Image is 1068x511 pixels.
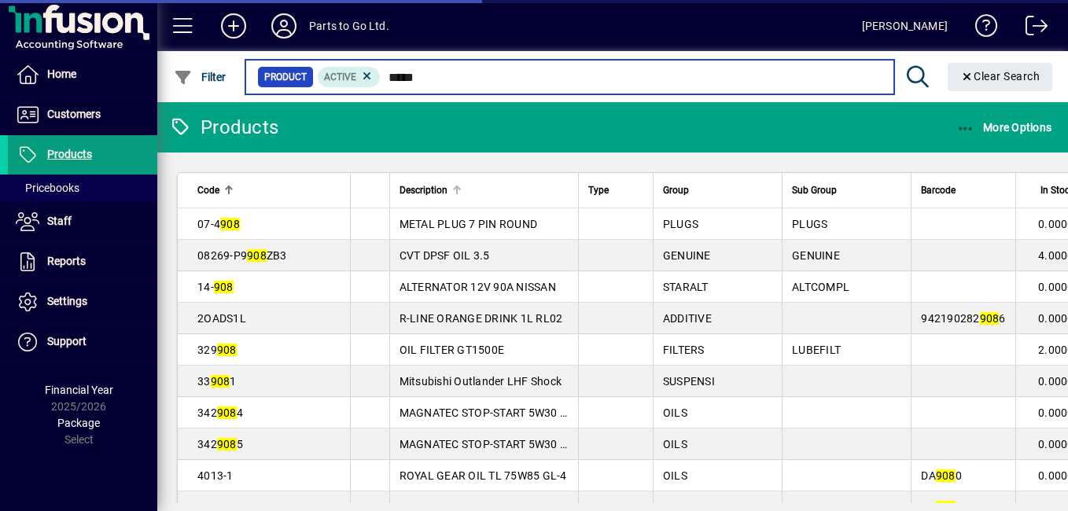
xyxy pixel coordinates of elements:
span: METAL PLUG 7 PIN ROUND [400,218,538,230]
button: Filter [170,63,230,91]
span: 33 1 [197,375,237,388]
em: 908 [211,375,230,388]
a: Staff [8,202,157,241]
a: Pricebooks [8,175,157,201]
em: 908 [220,218,240,230]
div: Parts to Go Ltd. [309,13,389,39]
span: PLUGS [663,218,698,230]
a: Home [8,55,157,94]
span: GENUINE [663,249,711,262]
button: Clear [948,63,1053,91]
span: 14- [197,281,234,293]
span: Mitsubishi Outlander LHF Shock [400,375,562,388]
em: 908 [217,344,237,356]
span: Settings [47,295,87,307]
span: PLUGS [792,218,827,230]
button: Profile [259,12,309,40]
a: Settings [8,282,157,322]
mat-chip: Activation Status: Active [318,67,381,87]
span: DA 0 [921,469,962,482]
span: 08269-P9 ZB3 [197,249,287,262]
div: [PERSON_NAME] [862,13,948,39]
span: OILS [663,406,687,419]
span: MAGNATEC STOP-START 5W30 A5 6L [400,406,590,419]
span: Filter [174,71,226,83]
span: 342 5 [197,438,243,450]
span: Clear Search [960,70,1040,83]
span: Package [57,417,100,429]
span: Group [663,182,689,199]
a: Support [8,322,157,362]
div: Products [169,115,278,140]
em: 908 [980,312,1000,325]
button: Add [208,12,259,40]
span: ROYAL GEAR OIL TL 75W85 GL-4 [400,469,567,482]
span: 2OADS1L [197,312,246,325]
em: 908 [217,438,237,450]
span: Home [47,68,76,80]
span: OILS [663,469,687,482]
span: GENUINE [792,249,840,262]
em: 908 [217,406,237,419]
a: Knowledge Base [963,3,998,54]
span: More Options [956,121,1052,134]
span: Products [47,148,92,160]
span: Pricebooks [16,182,79,194]
span: 342 4 [197,406,243,419]
span: 4013-1 [197,469,234,482]
div: Group [663,182,772,199]
span: OIL FILTER GT1500E [400,344,505,356]
a: Customers [8,95,157,134]
span: Sub Group [792,182,837,199]
span: SUSPENSI [663,375,715,388]
div: Type [588,182,643,199]
a: Reports [8,242,157,281]
span: Customers [47,108,101,120]
a: Logout [1014,3,1048,54]
em: 908 [936,469,956,482]
em: 908 [247,249,267,262]
div: Code [197,182,341,199]
em: 908 [214,281,234,293]
span: 329 [197,344,237,356]
span: MAGNATEC STOP-START 5W30 A5 1L [400,438,590,450]
span: 942190282 6 [921,312,1005,325]
span: ALTCOMPL [792,281,849,293]
button: More Options [952,113,1056,142]
span: Staff [47,215,72,227]
span: Reports [47,255,86,267]
span: Description [400,182,447,199]
span: R-LINE ORANGE DRINK 1L RL02 [400,312,563,325]
span: Code [197,182,219,199]
span: ALTERNATOR 12V 90A NISSAN [400,281,556,293]
div: Description [400,182,569,199]
span: OILS [663,438,687,450]
span: Type [588,182,609,199]
span: Product [264,69,307,85]
span: STARALT [663,281,709,293]
span: Barcode [921,182,956,199]
span: FILTERS [663,344,705,356]
span: ADDITIVE [663,312,712,325]
span: Active [324,72,356,83]
span: 07-4 [197,218,240,230]
div: Barcode [921,182,1005,199]
span: Support [47,335,87,347]
span: Financial Year [45,384,113,396]
span: LUBEFILT [792,344,841,356]
div: Sub Group [792,182,901,199]
span: CVT DPSF OIL 3.5 [400,249,490,262]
